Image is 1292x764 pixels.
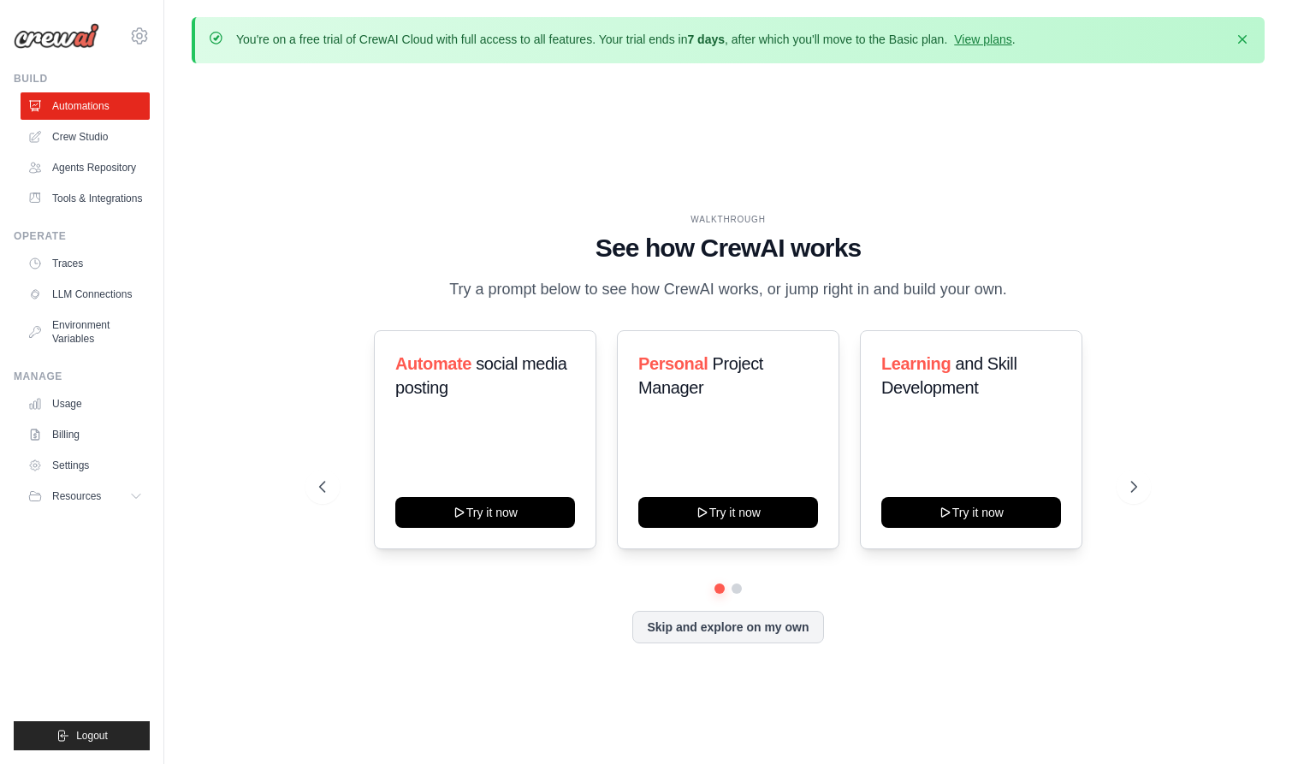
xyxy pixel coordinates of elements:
button: Try it now [395,497,575,528]
strong: 7 days [687,33,725,46]
h1: See how CrewAI works [319,233,1136,264]
img: Logo [14,23,99,49]
a: View plans [954,33,1011,46]
button: Logout [14,721,150,750]
span: Logout [76,729,108,743]
span: Resources [52,489,101,503]
a: Traces [21,250,150,277]
a: LLM Connections [21,281,150,308]
span: social media posting [395,354,567,397]
div: Operate [14,229,150,243]
p: You're on a free trial of CrewAI Cloud with full access to all features. Your trial ends in , aft... [236,31,1016,48]
a: Tools & Integrations [21,185,150,212]
div: Manage [14,370,150,383]
button: Try it now [638,497,818,528]
button: Skip and explore on my own [632,611,823,643]
a: Environment Variables [21,311,150,352]
span: Learning [881,354,951,373]
span: and Skill Development [881,354,1016,397]
a: Billing [21,421,150,448]
a: Crew Studio [21,123,150,151]
a: Settings [21,452,150,479]
a: Usage [21,390,150,418]
button: Try it now [881,497,1061,528]
a: Automations [21,92,150,120]
span: Project Manager [638,354,763,397]
span: Personal [638,354,708,373]
div: Build [14,72,150,86]
button: Resources [21,483,150,510]
p: Try a prompt below to see how CrewAI works, or jump right in and build your own. [441,277,1016,302]
span: Automate [395,354,471,373]
a: Agents Repository [21,154,150,181]
div: WALKTHROUGH [319,213,1136,226]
